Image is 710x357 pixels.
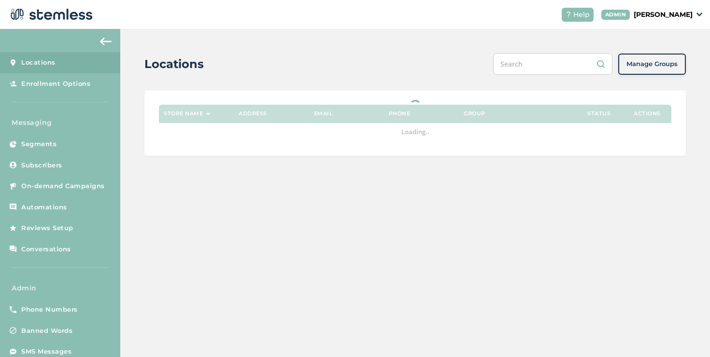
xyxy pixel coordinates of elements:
[21,58,56,68] span: Locations
[21,79,90,89] span: Enrollment Options
[21,161,62,170] span: Subscribers
[618,54,686,75] button: Manage Groups
[21,245,71,254] span: Conversations
[21,347,71,357] span: SMS Messages
[100,38,112,45] img: icon-arrow-back-accent-c549486e.svg
[21,181,105,191] span: On-demand Campaigns
[566,12,571,17] img: icon-help-white-03924b79.svg
[21,326,72,336] span: Banned Words
[493,53,612,75] input: Search
[634,10,693,20] p: [PERSON_NAME]
[21,223,73,233] span: Reviews Setup
[601,10,630,20] div: ADMIN
[626,59,678,69] span: Manage Groups
[21,305,78,315] span: Phone Numbers
[8,5,93,24] img: logo-dark-0685b13c.svg
[573,10,590,20] span: Help
[144,55,204,73] h2: Locations
[21,139,57,149] span: Segments
[696,13,702,16] img: icon_down-arrow-small-66adaf34.svg
[21,203,67,212] span: Automations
